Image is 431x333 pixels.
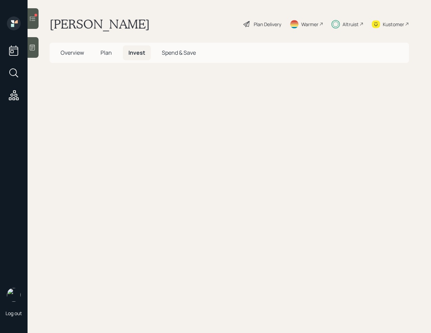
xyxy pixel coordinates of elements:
[162,49,196,56] span: Spend & Save
[61,49,84,56] span: Overview
[7,288,21,302] img: retirable_logo.png
[128,49,145,56] span: Invest
[101,49,112,56] span: Plan
[343,21,359,28] div: Altruist
[301,21,318,28] div: Warmer
[254,21,281,28] div: Plan Delivery
[50,17,150,32] h1: [PERSON_NAME]
[383,21,404,28] div: Kustomer
[6,310,22,316] div: Log out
